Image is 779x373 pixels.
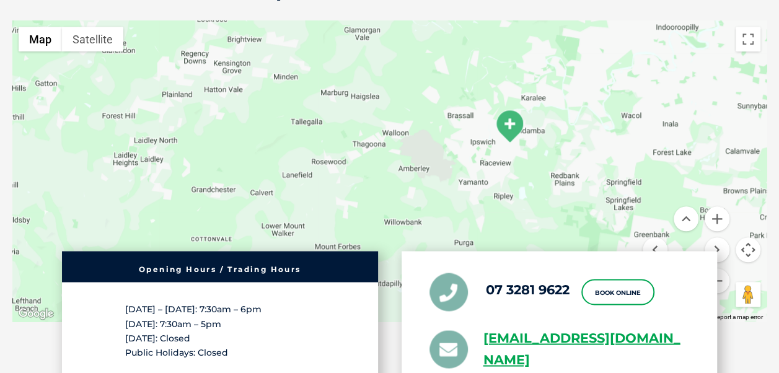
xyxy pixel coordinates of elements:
button: Move left [643,237,667,262]
a: [EMAIL_ADDRESS][DOMAIN_NAME] [483,327,690,371]
p: [DATE] – [DATE]: 7:30am – 6pm [DATE]: 7:30am – 5pm [DATE]: Closed Public Holidays: Closed [125,302,315,359]
button: Toggle fullscreen view [736,27,760,51]
button: Map camera controls [736,237,760,262]
h6: Opening Hours / Trading Hours [68,265,372,273]
button: Move right [705,237,729,262]
button: Show street map [19,27,62,51]
a: Book Online [581,279,654,305]
button: Show satellite imagery [62,27,123,51]
button: Move up [674,206,698,231]
a: 07 3281 9622 [486,282,570,297]
button: Zoom in [705,206,729,231]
